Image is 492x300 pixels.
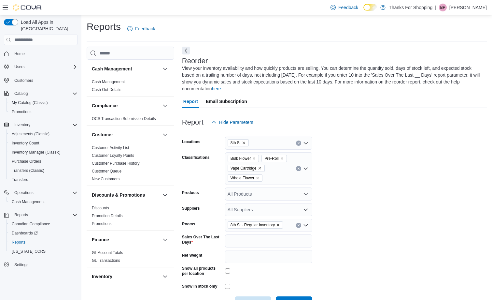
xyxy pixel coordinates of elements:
[228,139,249,146] span: 8th St
[12,231,38,236] span: Dashboards
[7,98,80,107] button: My Catalog (Classic)
[87,144,174,186] div: Customer
[182,118,204,126] h3: Report
[18,19,77,32] span: Load All Apps in [GEOGRAPHIC_DATA]
[92,176,119,182] span: New Customers
[1,75,80,85] button: Customers
[12,189,36,197] button: Operations
[182,139,201,144] label: Locations
[439,4,447,11] div: Branden Pizzey
[7,166,80,175] button: Transfers (Classic)
[12,261,31,269] a: Settings
[4,46,77,286] nav: Complex example
[12,50,77,58] span: Home
[9,220,77,228] span: Canadian Compliance
[12,141,39,146] span: Inventory Count
[92,153,134,158] a: Customer Loyalty Points
[92,236,160,243] button: Finance
[9,238,28,246] a: Reports
[12,211,31,219] button: Reports
[9,139,77,147] span: Inventory Count
[92,258,120,263] a: GL Transactions
[7,175,80,184] button: Transfers
[92,87,121,92] span: Cash Out Details
[276,223,280,227] button: Remove 8th St - Regular Inventory from selection in this group
[12,249,46,254] span: [US_STATE] CCRS
[228,174,262,182] span: Whole Flower
[12,177,28,182] span: Transfers
[440,4,445,11] span: BP
[338,4,358,11] span: Feedback
[14,262,28,267] span: Settings
[14,122,30,127] span: Inventory
[303,207,308,212] button: Open list of options
[135,25,155,32] span: Feedback
[12,150,61,155] span: Inventory Manager (Classic)
[182,234,222,245] label: Sales Over The Last Days
[12,189,77,197] span: Operations
[258,166,262,170] button: Remove Vape Cartridge from selection in this group
[87,115,174,125] div: Compliance
[228,165,265,172] span: Vape Cartridge
[9,198,47,206] a: Cash Management
[12,100,48,105] span: My Catalog (Classic)
[87,78,174,96] div: Cash Management
[14,91,28,96] span: Catalog
[9,247,48,255] a: [US_STATE] CCRS
[1,120,80,129] button: Inventory
[242,141,246,145] button: Remove 8th St from selection in this group
[9,108,34,116] a: Promotions
[303,141,308,146] button: Open list of options
[206,95,247,108] span: Email Subscription
[183,95,198,108] span: Report
[92,102,118,109] h3: Compliance
[92,161,140,166] span: Customer Purchase History
[280,157,284,160] button: Remove Pre-Roll from selection in this group
[12,76,77,84] span: Customers
[9,148,63,156] a: Inventory Manager (Classic)
[1,210,80,219] button: Reports
[256,176,260,180] button: Remove Whole Flower from selection in this group
[12,121,33,129] button: Inventory
[161,65,169,73] button: Cash Management
[7,139,80,148] button: Inventory Count
[92,205,109,211] span: Discounts
[7,219,80,229] button: Canadian Compliance
[92,169,121,173] a: Customer Queue
[296,166,301,171] button: Clear input
[296,141,301,146] button: Clear input
[219,119,253,126] span: Hide Parameters
[12,199,45,204] span: Cash Management
[9,167,77,174] span: Transfers (Classic)
[12,121,77,129] span: Inventory
[9,99,77,107] span: My Catalog (Classic)
[92,250,123,255] a: GL Account Totals
[92,221,112,226] a: Promotions
[161,273,169,280] button: Inventory
[12,63,77,71] span: Users
[9,157,77,165] span: Purchase Orders
[87,249,174,267] div: Finance
[87,204,174,230] div: Discounts & Promotions
[363,4,377,11] input: Dark Mode
[9,229,77,237] span: Dashboards
[87,20,121,33] h1: Reports
[12,90,30,97] button: Catalog
[92,214,123,218] a: Promotion Details
[9,108,77,116] span: Promotions
[92,145,129,150] span: Customer Activity List
[303,223,308,228] button: Open list of options
[9,167,47,174] a: Transfers (Classic)
[182,284,218,289] label: Show in stock only
[303,166,308,171] button: Open list of options
[252,157,256,160] button: Remove Bulk Flower from selection in this group
[14,51,25,56] span: Home
[14,64,24,69] span: Users
[182,155,210,160] label: Classifications
[182,206,200,211] label: Suppliers
[92,131,113,138] h3: Customer
[1,49,80,58] button: Home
